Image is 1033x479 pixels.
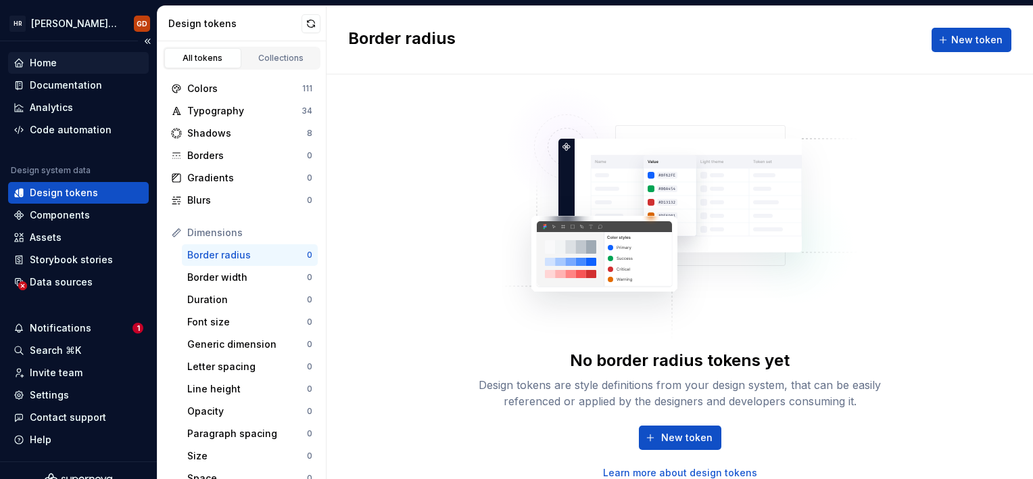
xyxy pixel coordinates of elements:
[570,350,790,371] div: No border radius tokens yet
[31,17,118,30] div: [PERSON_NAME] UI Toolkit (HUT)
[182,334,318,355] a: Generic dimension0
[8,384,149,406] a: Settings
[187,171,307,185] div: Gradients
[307,195,312,206] div: 0
[187,315,307,329] div: Font size
[3,9,154,38] button: HR[PERSON_NAME] UI Toolkit (HUT)GD
[307,294,312,305] div: 0
[951,33,1003,47] span: New token
[8,97,149,118] a: Analytics
[30,344,81,357] div: Search ⌘K
[307,406,312,417] div: 0
[166,145,318,166] a: Borders0
[8,407,149,428] button: Contact support
[307,384,312,394] div: 0
[187,449,307,463] div: Size
[30,78,102,92] div: Documentation
[307,451,312,461] div: 0
[8,249,149,271] a: Storybook stories
[182,401,318,422] a: Opacity0
[182,267,318,288] a: Border width0
[8,227,149,248] a: Assets
[182,423,318,444] a: Paragraph spacing0
[8,271,149,293] a: Data sources
[187,149,307,162] div: Borders
[169,53,237,64] div: All tokens
[182,289,318,311] a: Duration0
[307,317,312,327] div: 0
[307,150,312,161] div: 0
[307,428,312,439] div: 0
[307,361,312,372] div: 0
[8,119,149,141] a: Code automation
[8,74,149,96] a: Documentation
[30,56,57,70] div: Home
[138,32,157,51] button: Collapse sidebar
[182,311,318,333] a: Font size0
[187,193,307,207] div: Blurs
[302,83,312,94] div: 111
[8,317,149,339] button: Notifications1
[30,275,93,289] div: Data sources
[307,173,312,183] div: 0
[8,52,149,74] a: Home
[187,226,312,239] div: Dimensions
[8,429,149,451] button: Help
[30,433,51,447] div: Help
[30,186,98,200] div: Design tokens
[307,339,312,350] div: 0
[30,366,82,380] div: Invite team
[187,427,307,440] div: Paragraph spacing
[302,106,312,116] div: 34
[168,17,302,30] div: Design tokens
[137,18,147,29] div: GD
[133,323,143,334] span: 1
[30,321,91,335] div: Notifications
[30,231,62,244] div: Assets
[187,271,307,284] div: Border width
[187,82,302,95] div: Colors
[932,28,1011,52] button: New token
[166,167,318,189] a: Gradients0
[182,445,318,467] a: Size0
[9,16,26,32] div: HR
[30,411,106,424] div: Contact support
[166,78,318,99] a: Colors111
[30,388,69,402] div: Settings
[307,128,312,139] div: 8
[187,127,307,140] div: Shadows
[166,100,318,122] a: Typography34
[187,382,307,396] div: Line height
[182,244,318,266] a: Border radius0
[187,248,307,262] div: Border radius
[182,378,318,400] a: Line height0
[247,53,315,64] div: Collections
[187,104,302,118] div: Typography
[187,405,307,418] div: Opacity
[166,122,318,144] a: Shadows8
[11,165,91,176] div: Design system data
[8,340,149,361] button: Search ⌘K
[187,338,307,351] div: Generic dimension
[661,431,713,444] span: New token
[187,293,307,306] div: Duration
[30,253,113,267] div: Storybook stories
[8,182,149,204] a: Design tokens
[182,356,318,378] a: Letter spacing0
[348,28,456,52] h2: Border radius
[8,362,149,384] a: Invite team
[464,377,896,409] div: Design tokens are style definitions from your design system, that can be easily referenced or app...
[307,250,312,260] div: 0
[8,204,149,226] a: Components
[166,189,318,211] a: Blurs0
[30,208,90,222] div: Components
[30,123,112,137] div: Code automation
[187,360,307,373] div: Letter spacing
[639,426,721,450] button: New token
[307,272,312,283] div: 0
[30,101,73,114] div: Analytics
